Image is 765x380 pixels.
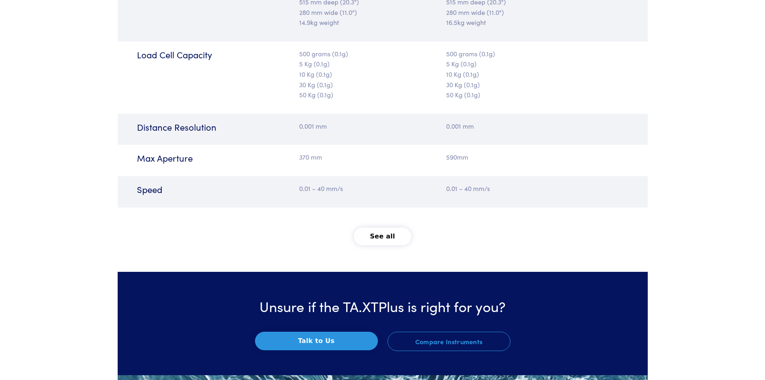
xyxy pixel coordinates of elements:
[388,332,510,351] a: Compare Instruments
[299,152,378,162] p: 370 mm
[299,121,378,131] p: 0.001 mm
[446,49,599,100] p: 500 grams (0.1g) 5 Kg (0.1g) 10 Kg (0.1g) 30 Kg (0.1g) 50 Kg (0.1g)
[446,121,599,131] p: 0.001 mm
[299,183,378,194] p: 0.01 – 40 mm/s
[354,228,411,245] button: See all
[446,152,599,162] p: 590mm
[137,152,290,164] h6: Max Aperture
[122,296,643,316] h3: Unsure if the TA.XTPlus is right for you?
[137,49,290,61] h6: Load Cell Capacity
[446,183,599,194] p: 0.01 – 40 mm/s
[299,49,378,100] p: 500 grams (0.1g) 5 Kg (0.1g) 10 Kg (0.1g) 30 Kg (0.1g) 50 Kg (0.1g)
[137,121,290,134] h6: Distance Resolution
[137,183,290,196] h6: Speed
[255,332,378,350] button: Talk to Us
